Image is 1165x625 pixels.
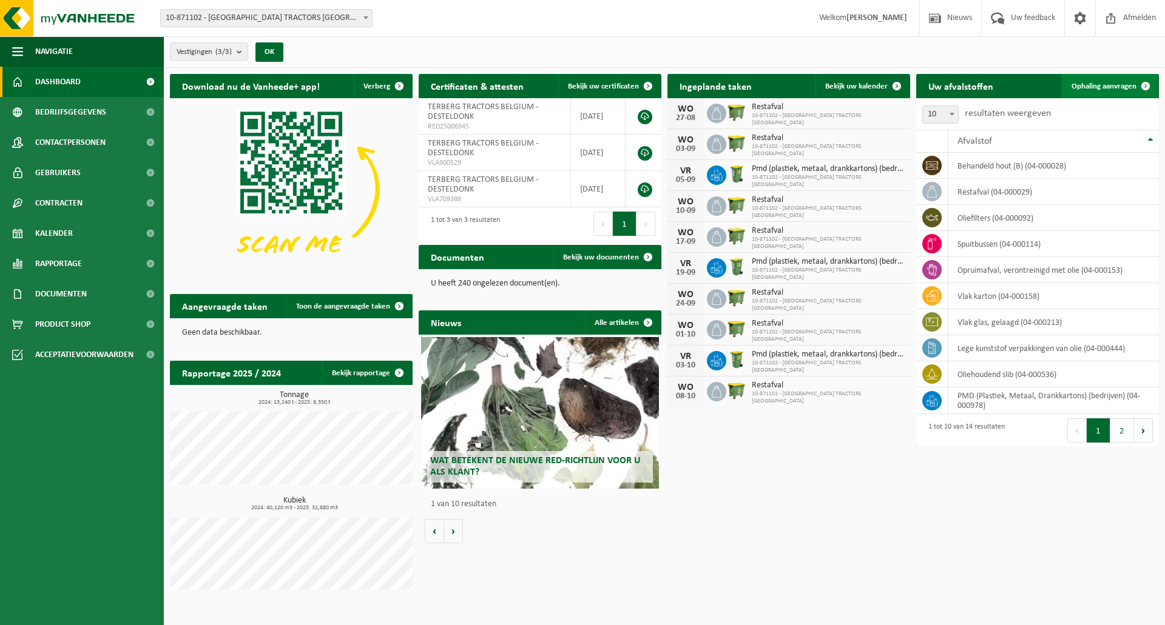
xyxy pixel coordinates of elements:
[752,381,904,390] span: Restafval
[35,249,82,279] span: Rapportage
[674,166,698,176] div: VR
[674,114,698,122] div: 27-08
[35,67,81,97] span: Dashboard
[674,207,698,215] div: 10-09
[553,245,660,269] a: Bekijk uw documenten
[726,133,747,153] img: WB-1100-HPE-GN-50
[752,164,904,174] span: Pmd (plastiek, metaal, drankkartons) (bedrijven)
[948,361,1159,387] td: oliehoudend slib (04-000536)
[752,359,904,374] span: 10-871102 - [GEOGRAPHIC_DATA] TRACTORS [GEOGRAPHIC_DATA]
[957,136,992,146] span: Afvalstof
[726,256,747,277] img: WB-0240-HPE-GN-51
[815,74,909,98] a: Bekijk uw kalender
[568,82,639,90] span: Bekijk uw certificaten
[846,13,907,22] strong: [PERSON_NAME]
[752,226,904,236] span: Restafval
[431,500,655,509] p: 1 van 10 resultaten
[322,361,411,385] a: Bekijk rapportage
[674,259,698,269] div: VR
[1072,82,1136,90] span: Ophaling aanvragen
[170,42,248,61] button: Vestigingen(3/3)
[161,10,372,27] span: 10-871102 - TERBERG TRACTORS BELGIUM - DESTELDONK
[667,74,764,98] h2: Ingeplande taken
[431,279,649,288] p: U heeft 240 ongelezen document(en).
[35,36,73,67] span: Navigatie
[674,197,698,207] div: WO
[419,74,536,98] h2: Certificaten & attesten
[752,205,904,219] span: 10-871102 - [GEOGRAPHIC_DATA] TRACTORS [GEOGRAPHIC_DATA]
[674,104,698,114] div: WO
[35,339,133,370] span: Acceptatievoorwaarden
[674,330,698,339] div: 01-10
[674,135,698,145] div: WO
[35,97,106,127] span: Bedrijfsgegevens
[948,335,1159,361] td: lege kunststof verpakkingen van olie (04-000444)
[170,361,293,384] h2: Rapportage 2025 / 2024
[948,205,1159,231] td: oliefilters (04-000092)
[726,164,747,184] img: WB-0240-HPE-GN-51
[726,287,747,308] img: WB-1100-HPE-GN-50
[428,102,538,121] span: TERBERG TRACTORS BELGIUM - DESTELDONK
[752,236,904,250] span: 10-871102 - [GEOGRAPHIC_DATA] TRACTORS [GEOGRAPHIC_DATA]
[674,290,698,299] div: WO
[825,82,888,90] span: Bekijk uw kalender
[255,42,283,62] button: OK
[286,294,411,318] a: Toon de aangevraagde taken
[726,349,747,370] img: WB-0240-HPE-GN-51
[585,310,660,335] a: Alle artikelen
[421,337,659,489] a: Wat betekent de nieuwe RED-richtlijn voor u als klant?
[428,195,561,204] span: VLA709388
[563,253,639,261] span: Bekijk uw documenten
[363,82,390,90] span: Verberg
[35,309,90,339] span: Product Shop
[35,218,73,249] span: Kalender
[726,102,747,122] img: WB-1100-HPE-GN-50
[752,350,904,359] span: Pmd (plastiek, metaal, drankkartons) (bedrijven)
[558,74,660,98] a: Bekijk uw certificaten
[916,74,1005,98] h2: Uw afvalstoffen
[948,387,1159,414] td: PMD (Plastiek, Metaal, Drankkartons) (bedrijven) (04-000978)
[752,133,904,143] span: Restafval
[1062,74,1158,98] a: Ophaling aanvragen
[752,288,904,298] span: Restafval
[177,43,232,61] span: Vestigingen
[1110,418,1134,443] button: 2
[674,145,698,153] div: 03-09
[674,383,698,392] div: WO
[176,399,413,406] span: 2024: 13,240 t - 2025: 9,350 t
[752,195,904,205] span: Restafval
[674,299,698,308] div: 24-09
[215,48,232,56] count: (3/3)
[428,139,538,158] span: TERBERG TRACTORS BELGIUM - DESTELDONK
[752,174,904,189] span: 10-871102 - [GEOGRAPHIC_DATA] TRACTORS [GEOGRAPHIC_DATA]
[752,102,904,112] span: Restafval
[571,135,626,171] td: [DATE]
[428,158,561,168] span: VLA900529
[354,74,411,98] button: Verberg
[419,310,473,334] h2: Nieuws
[674,361,698,370] div: 03-10
[726,195,747,215] img: WB-1100-HPE-GN-50
[637,212,655,236] button: Next
[425,210,500,237] div: 1 tot 3 van 3 resultaten
[176,391,413,406] h3: Tonnage
[176,505,413,511] span: 2024: 40,120 m3 - 2025: 32,880 m3
[965,109,1051,118] label: resultaten weergeven
[296,302,390,310] span: Toon de aangevraagde taken
[726,380,747,401] img: WB-1100-HPE-GN-50
[182,329,400,337] p: Geen data beschikbaar.
[419,245,496,269] h2: Documenten
[948,283,1159,309] td: vlak karton (04-000158)
[176,496,413,511] h3: Kubiek
[35,279,87,309] span: Documenten
[922,417,1005,444] div: 1 tot 10 van 14 resultaten
[35,127,106,158] span: Contactpersonen
[170,74,332,98] h2: Download nu de Vanheede+ app!
[35,188,83,218] span: Contracten
[923,106,958,123] span: 10
[752,298,904,312] span: 10-871102 - [GEOGRAPHIC_DATA] TRACTORS [GEOGRAPHIC_DATA]
[674,228,698,238] div: WO
[1087,418,1110,443] button: 1
[428,122,561,132] span: RED25006945
[674,352,698,361] div: VR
